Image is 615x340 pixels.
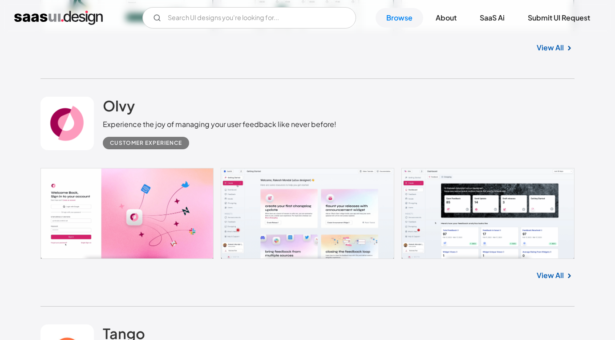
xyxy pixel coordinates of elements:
a: Browse [376,8,423,28]
a: SaaS Ai [469,8,515,28]
a: Olvy [103,97,135,119]
div: Experience the joy of managing your user feedback like never before! [103,119,336,130]
a: About [425,8,467,28]
input: Search UI designs you're looking for... [142,7,356,29]
a: View All [537,42,564,53]
h2: Olvy [103,97,135,115]
form: Email Form [142,7,356,29]
a: View All [537,270,564,281]
div: Customer Experience [110,138,182,148]
a: Submit UI Request [517,8,601,28]
a: home [14,11,103,25]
